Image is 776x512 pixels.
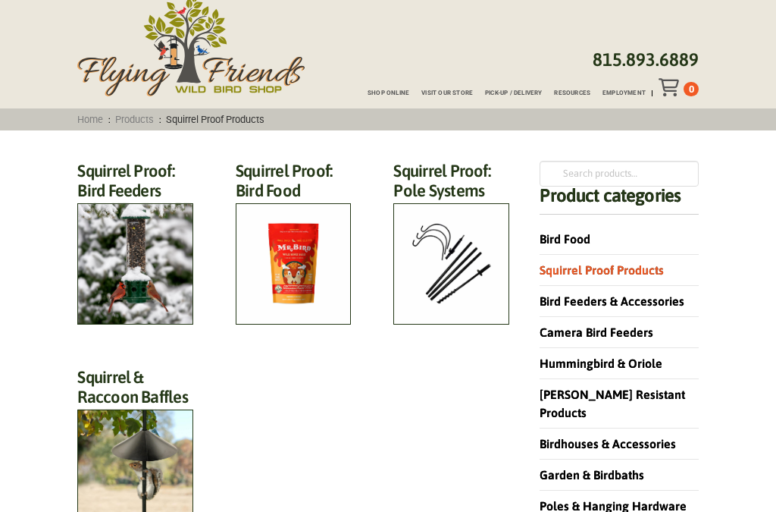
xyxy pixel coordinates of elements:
span: Pick-up / Delivery [485,90,543,96]
a: Home [73,114,108,125]
a: Pick-up / Delivery [473,90,542,96]
a: Squirrel Proof Products [540,263,664,277]
h2: Squirrel Proof: Bird Food [236,161,352,209]
span: Employment [602,90,646,96]
a: Visit Our Store [409,90,473,96]
span: Shop Online [368,90,409,96]
a: Shop Online [355,90,409,96]
div: Toggle Off Canvas Content [659,78,684,96]
span: Squirrel Proof Products [161,114,270,125]
span: 0 [689,83,694,95]
a: Visit product category Squirrel Proof: Bird Feeders [77,161,193,325]
span: : : [73,114,269,125]
a: 815.893.6889 [593,49,699,70]
h2: Squirrel Proof: Bird Feeders [77,161,193,209]
a: Hummingbird & Oriole [540,357,662,370]
a: Bird Food [540,232,590,246]
a: Visit product category Squirrel Proof: Bird Food [236,161,352,325]
a: Employment [590,90,646,96]
span: Resources [554,90,590,96]
h2: Squirrel & Raccoon Baffles [77,367,193,416]
h4: Product categories [540,187,698,215]
span: Visit Our Store [421,90,473,96]
a: Birdhouses & Accessories [540,437,676,451]
a: [PERSON_NAME] Resistant Products [540,388,685,419]
a: Camera Bird Feeders [540,325,653,339]
a: Bird Feeders & Accessories [540,294,684,308]
a: Resources [542,90,590,96]
input: Search products… [540,161,698,187]
a: Visit product category Squirrel Proof: Pole Systems [393,161,509,325]
a: Products [111,114,159,125]
a: Garden & Birdbaths [540,468,644,482]
h2: Squirrel Proof: Pole Systems [393,161,509,209]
